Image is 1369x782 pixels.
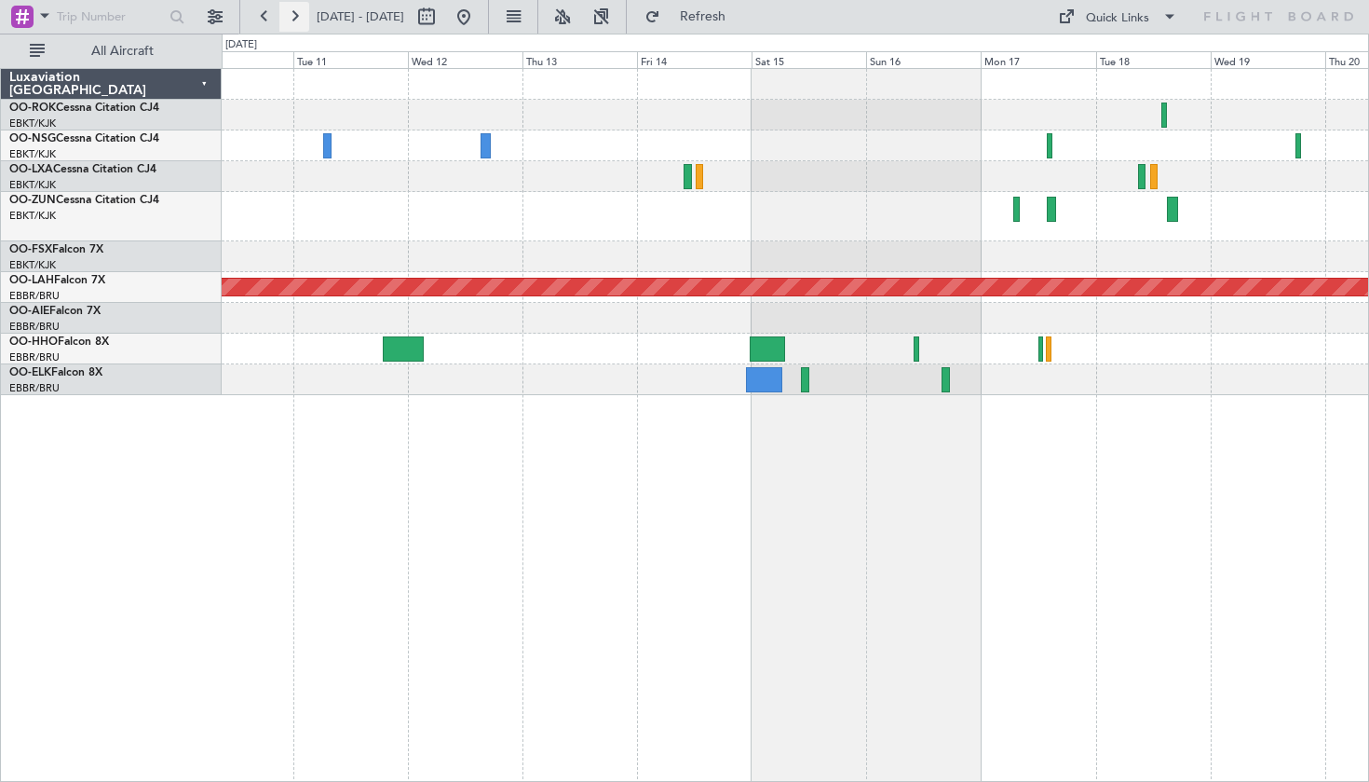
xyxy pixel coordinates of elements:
[9,336,109,348] a: OO-HHOFalcon 8X
[408,51,522,68] div: Wed 12
[57,3,164,31] input: Trip Number
[9,117,56,130] a: EBKT/KJK
[9,275,54,286] span: OO-LAH
[9,244,52,255] span: OO-FSX
[9,275,105,286] a: OO-LAHFalcon 7X
[522,51,637,68] div: Thu 13
[225,37,257,53] div: [DATE]
[9,244,103,255] a: OO-FSXFalcon 7X
[9,258,56,272] a: EBKT/KJK
[637,51,752,68] div: Fri 14
[9,133,56,144] span: OO-NSG
[1211,51,1325,68] div: Wed 19
[9,320,60,334] a: EBBR/BRU
[178,51,292,68] div: Mon 10
[1049,2,1186,32] button: Quick Links
[9,164,156,175] a: OO-LXACessna Citation CJ4
[9,306,49,317] span: OO-AIE
[9,289,60,303] a: EBBR/BRU
[981,51,1095,68] div: Mon 17
[9,147,56,161] a: EBKT/KJK
[9,133,159,144] a: OO-NSGCessna Citation CJ4
[20,36,202,66] button: All Aircraft
[48,45,197,58] span: All Aircraft
[9,350,60,364] a: EBBR/BRU
[9,306,101,317] a: OO-AIEFalcon 7X
[9,381,60,395] a: EBBR/BRU
[9,195,56,206] span: OO-ZUN
[9,103,159,114] a: OO-ROKCessna Citation CJ4
[866,51,981,68] div: Sun 16
[9,209,56,223] a: EBKT/KJK
[9,195,159,206] a: OO-ZUNCessna Citation CJ4
[9,103,56,114] span: OO-ROK
[664,10,742,23] span: Refresh
[317,8,404,25] span: [DATE] - [DATE]
[636,2,748,32] button: Refresh
[1096,51,1211,68] div: Tue 18
[9,336,58,348] span: OO-HHO
[9,367,102,378] a: OO-ELKFalcon 8X
[9,178,56,192] a: EBKT/KJK
[1086,9,1149,28] div: Quick Links
[293,51,408,68] div: Tue 11
[752,51,866,68] div: Sat 15
[9,367,51,378] span: OO-ELK
[9,164,53,175] span: OO-LXA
